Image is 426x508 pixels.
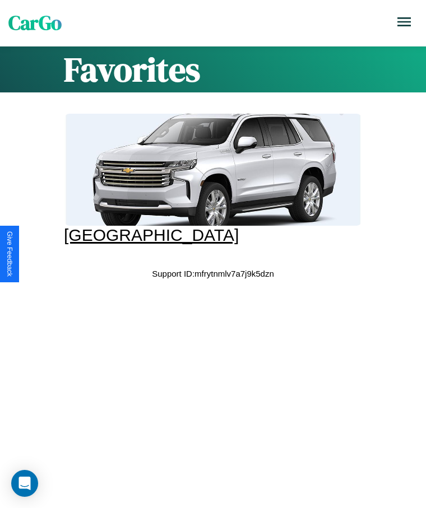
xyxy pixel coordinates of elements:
p: Support ID: mfrytnmlv7a7j9k5dzn [152,266,274,281]
div: Open Intercom Messenger [11,470,38,497]
span: CarGo [8,10,62,36]
h1: Favorites [64,46,362,92]
div: Give Feedback [6,231,13,277]
div: [GEOGRAPHIC_DATA] [64,226,362,245]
